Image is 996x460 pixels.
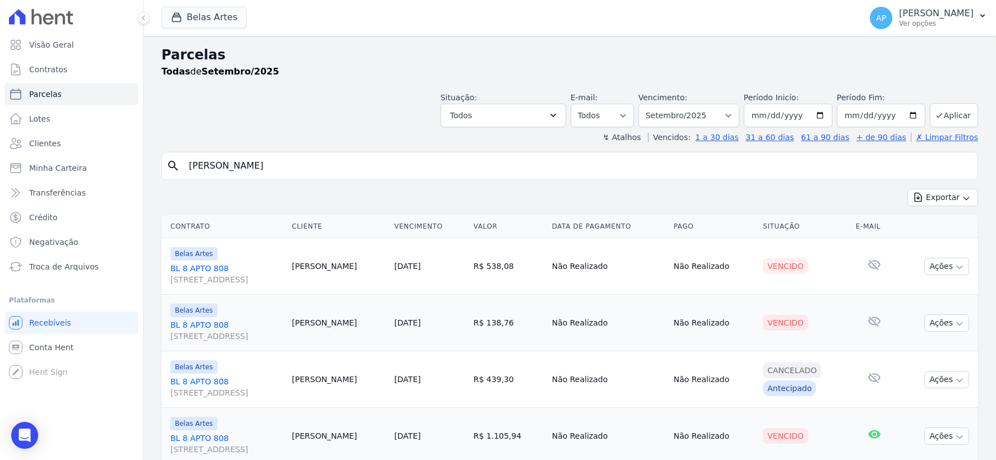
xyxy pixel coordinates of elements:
a: 31 a 60 dias [745,133,794,142]
a: Minha Carteira [4,157,138,179]
td: Não Realizado [669,295,758,351]
div: Cancelado [763,363,821,378]
th: Cliente [288,215,390,238]
span: [STREET_ADDRESS] [170,274,283,285]
span: AP [876,14,886,22]
a: Contratos [4,58,138,81]
input: Buscar por nome do lote ou do cliente [182,155,973,177]
a: Crédito [4,206,138,229]
td: [PERSON_NAME] [288,238,390,295]
a: Transferências [4,182,138,204]
a: BL 8 APTO 808[STREET_ADDRESS] [170,433,283,455]
th: Pago [669,215,758,238]
h2: Parcelas [161,45,978,65]
span: Conta Hent [29,342,73,353]
span: Belas Artes [170,360,217,374]
td: Não Realizado [548,238,669,295]
div: Antecipado [763,380,816,396]
a: Negativação [4,231,138,253]
button: Ações [924,371,969,388]
button: Exportar [907,189,978,206]
button: Ações [924,258,969,275]
span: Negativação [29,236,78,248]
a: BL 8 APTO 808[STREET_ADDRESS] [170,263,283,285]
label: Período Inicío: [744,93,799,102]
a: 1 a 30 dias [696,133,739,142]
div: Open Intercom Messenger [11,422,38,449]
button: Aplicar [930,103,978,127]
span: Troca de Arquivos [29,261,99,272]
td: R$ 538,08 [469,238,548,295]
span: Contratos [29,64,67,75]
td: Não Realizado [548,295,669,351]
label: ↯ Atalhos [603,133,641,142]
span: Todos [450,109,472,122]
span: [STREET_ADDRESS] [170,387,283,398]
a: BL 8 APTO 808[STREET_ADDRESS] [170,319,283,342]
a: Troca de Arquivos [4,255,138,278]
a: Parcelas [4,83,138,105]
label: Situação: [441,93,477,102]
i: search [166,159,180,173]
span: Recebíveis [29,317,71,328]
a: Visão Geral [4,34,138,56]
button: Todos [441,104,566,127]
a: 61 a 90 dias [801,133,849,142]
strong: Todas [161,66,191,77]
button: AP [PERSON_NAME] Ver opções [861,2,996,34]
span: Transferências [29,187,86,198]
div: Vencido [763,315,808,331]
td: R$ 439,30 [469,351,548,408]
a: Lotes [4,108,138,130]
th: Valor [469,215,548,238]
td: Não Realizado [548,351,669,408]
span: Belas Artes [170,304,217,317]
th: Contrato [161,215,288,238]
a: Conta Hent [4,336,138,359]
a: ✗ Limpar Filtros [911,133,978,142]
span: Belas Artes [170,417,217,430]
strong: Setembro/2025 [202,66,279,77]
div: Plataformas [9,294,134,307]
th: E-mail [851,215,898,238]
span: [STREET_ADDRESS] [170,331,283,342]
th: Vencimento [390,215,469,238]
td: R$ 138,76 [469,295,548,351]
a: + de 90 dias [856,133,906,142]
a: BL 8 APTO 808[STREET_ADDRESS] [170,376,283,398]
span: [STREET_ADDRESS] [170,444,283,455]
td: [PERSON_NAME] [288,351,390,408]
a: [DATE] [394,431,420,440]
span: Parcelas [29,89,62,100]
a: [DATE] [394,262,420,271]
p: Ver opções [899,19,974,28]
div: Vencido [763,258,808,274]
div: Vencido [763,428,808,444]
span: Belas Artes [170,247,217,261]
td: Não Realizado [669,238,758,295]
span: Crédito [29,212,58,223]
label: Período Fim: [837,92,925,104]
a: Clientes [4,132,138,155]
td: [PERSON_NAME] [288,295,390,351]
span: Lotes [29,113,50,124]
label: Vencidos: [648,133,691,142]
span: Clientes [29,138,61,149]
button: Belas Artes [161,7,247,28]
a: Recebíveis [4,312,138,334]
label: Vencimento: [638,93,687,102]
th: Situação [758,215,851,238]
th: Data de Pagamento [548,215,669,238]
a: [DATE] [394,375,420,384]
span: Visão Geral [29,39,74,50]
button: Ações [924,314,969,332]
p: de [161,65,279,78]
p: [PERSON_NAME] [899,8,974,19]
button: Ações [924,428,969,445]
span: Minha Carteira [29,162,87,174]
td: Não Realizado [669,351,758,408]
label: E-mail: [571,93,598,102]
a: [DATE] [394,318,420,327]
